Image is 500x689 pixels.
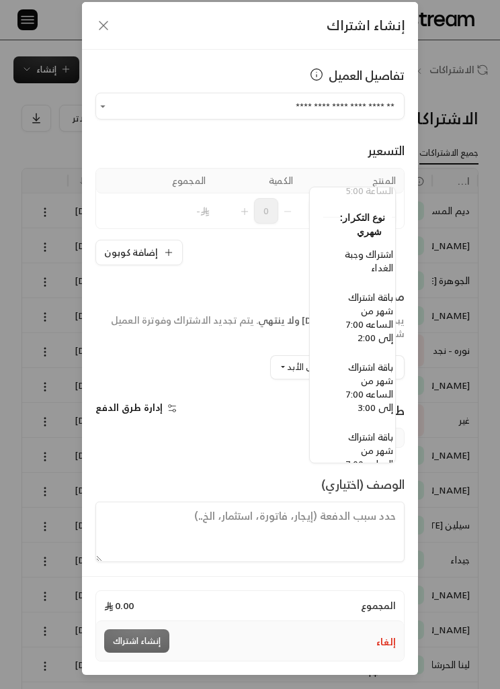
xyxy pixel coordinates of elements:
div: الوصف (اختياري) [321,475,405,494]
td: - [126,193,214,228]
th: المنتج [301,169,404,193]
span: إنشاء اشتراك [327,13,405,37]
span: 0.00 [104,599,134,612]
span: المجموع [361,599,396,612]
span: إدارة طرق الدفع [95,399,163,416]
span: باقة اشتراك شهر من الساعه 7:00 إلى 3:00 [346,359,393,416]
div: مدة الاشتراك [95,287,405,306]
button: Open [95,99,110,113]
span: [DATE] [302,312,332,328]
div: التسعير [95,141,405,160]
span: ولا ينتهي [259,312,300,328]
span: باقة اشتراك شهر من الساعه 7:00 إلى 4:00 [346,428,393,486]
button: إضافة كوبون [95,240,183,265]
table: Selected Products [95,168,405,229]
span: اشتراك وجبة الغداء [345,246,393,276]
th: المجموع [126,169,214,193]
span: تفاصيل العميل [329,66,405,85]
button: إلغاء [376,635,396,649]
span: 0 [254,198,278,224]
div: يبدأ الاشتراك في . يتم تجديد الاشتراك وفوترة العميل شهر. [95,314,405,340]
span: إلى الأبد [287,359,320,375]
span: باقة اشتراك شهر من الساعه 7:00 إلى 2:00 [346,289,393,346]
th: الكمية [214,169,301,193]
span: نوع التكرار: شهري [340,210,392,240]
